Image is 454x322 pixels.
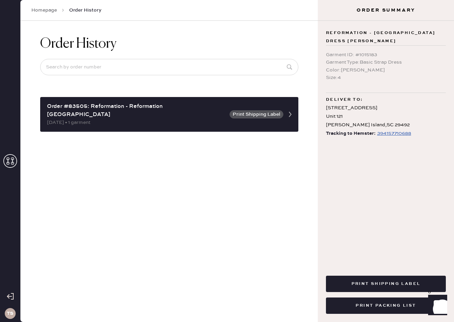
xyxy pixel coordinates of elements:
[326,129,376,138] span: Tracking to Hemster:
[326,59,446,66] div: Garment Type : Basic Strap Dress
[47,102,225,119] div: Order #83505: Reformation - Reformation [GEOGRAPHIC_DATA]
[326,66,446,74] div: Color : [PERSON_NAME]
[40,36,116,52] h1: Order History
[326,74,446,81] div: Size : 4
[31,7,57,14] a: Homepage
[377,129,411,138] div: https://www.fedex.com/apps/fedextrack/?tracknumbers=394157710688&cntry_code=US
[318,7,454,14] h3: Order Summary
[7,311,13,316] h3: TS
[326,104,446,130] div: [STREET_ADDRESS] Unit 121 [PERSON_NAME] Island , SC 29492
[422,291,451,321] iframe: Front Chat
[47,119,225,126] div: [DATE] • 1 garment
[230,110,283,118] button: Print Shipping Label
[326,29,446,45] span: Reformation - [GEOGRAPHIC_DATA] Dress [PERSON_NAME]
[326,297,446,314] button: Print Packing List
[326,280,446,287] a: Print Shipping Label
[326,96,363,104] span: Deliver to:
[326,276,446,292] button: Print Shipping Label
[40,59,298,75] input: Search by order number
[69,7,101,14] span: Order History
[376,129,411,138] a: 394157710688
[326,51,446,59] div: Garment ID : # 1015183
